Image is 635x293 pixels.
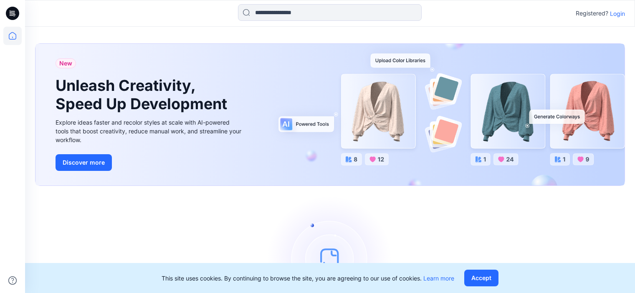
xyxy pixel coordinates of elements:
button: Accept [464,270,498,286]
p: Registered? [576,8,608,18]
a: Discover more [56,154,243,171]
a: Learn more [423,275,454,282]
p: This site uses cookies. By continuing to browse the site, you are agreeing to our use of cookies. [162,274,454,283]
p: Login [610,9,625,18]
button: Discover more [56,154,112,171]
div: Explore ideas faster and recolor styles at scale with AI-powered tools that boost creativity, red... [56,118,243,144]
span: New [59,58,72,68]
h1: Unleash Creativity, Speed Up Development [56,77,231,113]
